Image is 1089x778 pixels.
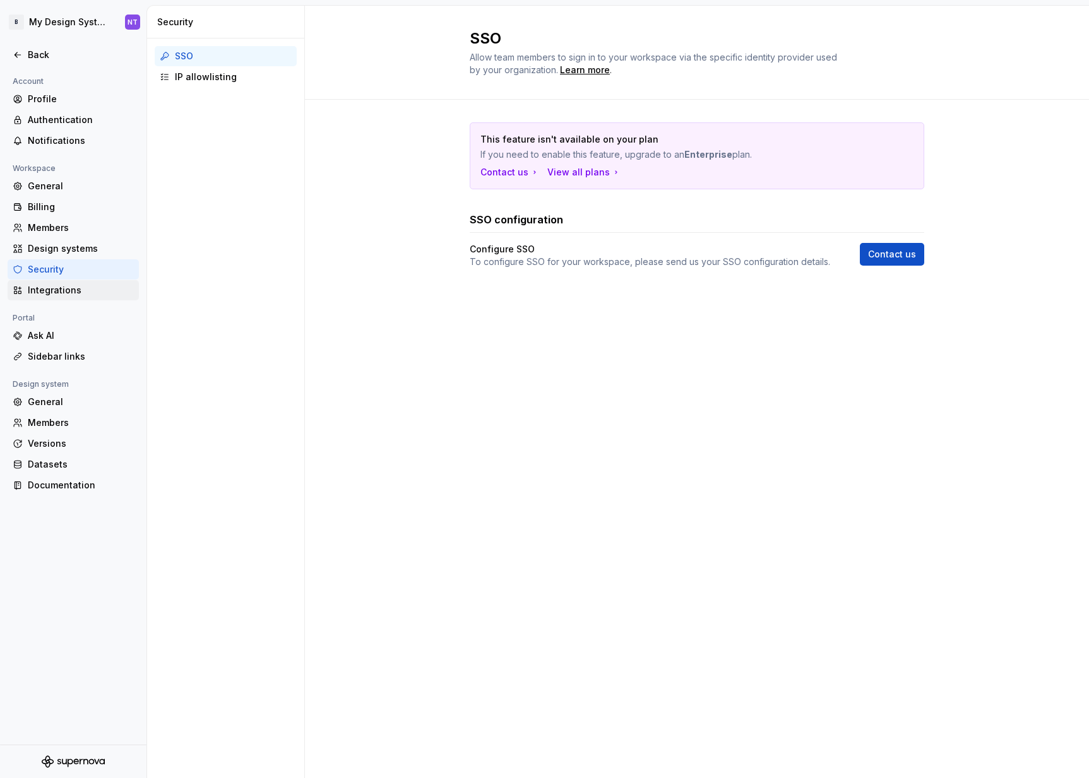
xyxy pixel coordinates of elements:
a: Authentication [8,110,139,130]
a: Versions [8,433,139,454]
span: . [558,66,612,75]
div: Ask AI [28,329,134,342]
div: Members [28,221,134,234]
div: Authentication [28,114,134,126]
h2: SSO [470,28,909,49]
div: NT [128,17,138,27]
span: Allow team members to sign in to your workspace via the specific identity provider used by your o... [470,52,840,75]
div: Datasets [28,458,134,471]
div: General [28,396,134,408]
a: Integrations [8,280,139,300]
h4: Configure SSO [470,243,535,256]
div: Integrations [28,284,134,297]
div: Billing [28,201,134,213]
div: Notifications [28,134,134,147]
svg: Supernova Logo [42,755,105,768]
a: Documentation [8,475,139,495]
p: This feature isn't available on your plan [480,133,825,146]
strong: Enterprise [684,149,732,160]
a: Profile [8,89,139,109]
div: General [28,180,134,192]
div: Account [8,74,49,89]
div: IP allowlisting [175,71,292,83]
a: Contact us [860,243,924,266]
button: View all plans [547,166,621,179]
a: Datasets [8,454,139,474]
p: To configure SSO for your workspace, please send us your SSO configuration details. [470,256,830,268]
a: Learn more [560,64,610,76]
div: Security [157,16,299,28]
a: Members [8,218,139,238]
div: Portal [8,310,40,326]
a: Billing [8,197,139,217]
h3: SSO configuration [470,212,563,227]
div: B [9,15,24,30]
div: Sidebar links [28,350,134,363]
div: Members [28,416,134,429]
div: My Design System [29,16,110,28]
a: Contact us [480,166,540,179]
div: Design systems [28,242,134,255]
a: General [8,176,139,196]
a: Security [8,259,139,280]
div: Back [28,49,134,61]
a: Ask AI [8,326,139,346]
span: Contact us [868,248,916,261]
a: General [8,392,139,412]
div: Workspace [8,161,61,176]
a: Back [8,45,139,65]
a: IP allowlisting [155,67,297,87]
div: Security [28,263,134,276]
button: BMy Design SystemNT [3,8,144,36]
a: Members [8,413,139,433]
a: SSO [155,46,297,66]
div: SSO [175,50,292,62]
div: Design system [8,377,74,392]
div: Versions [28,437,134,450]
div: Documentation [28,479,134,492]
a: Design systems [8,239,139,259]
a: Notifications [8,131,139,151]
div: Profile [28,93,134,105]
a: Sidebar links [8,346,139,367]
p: If you need to enable this feature, upgrade to an plan. [480,148,825,161]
